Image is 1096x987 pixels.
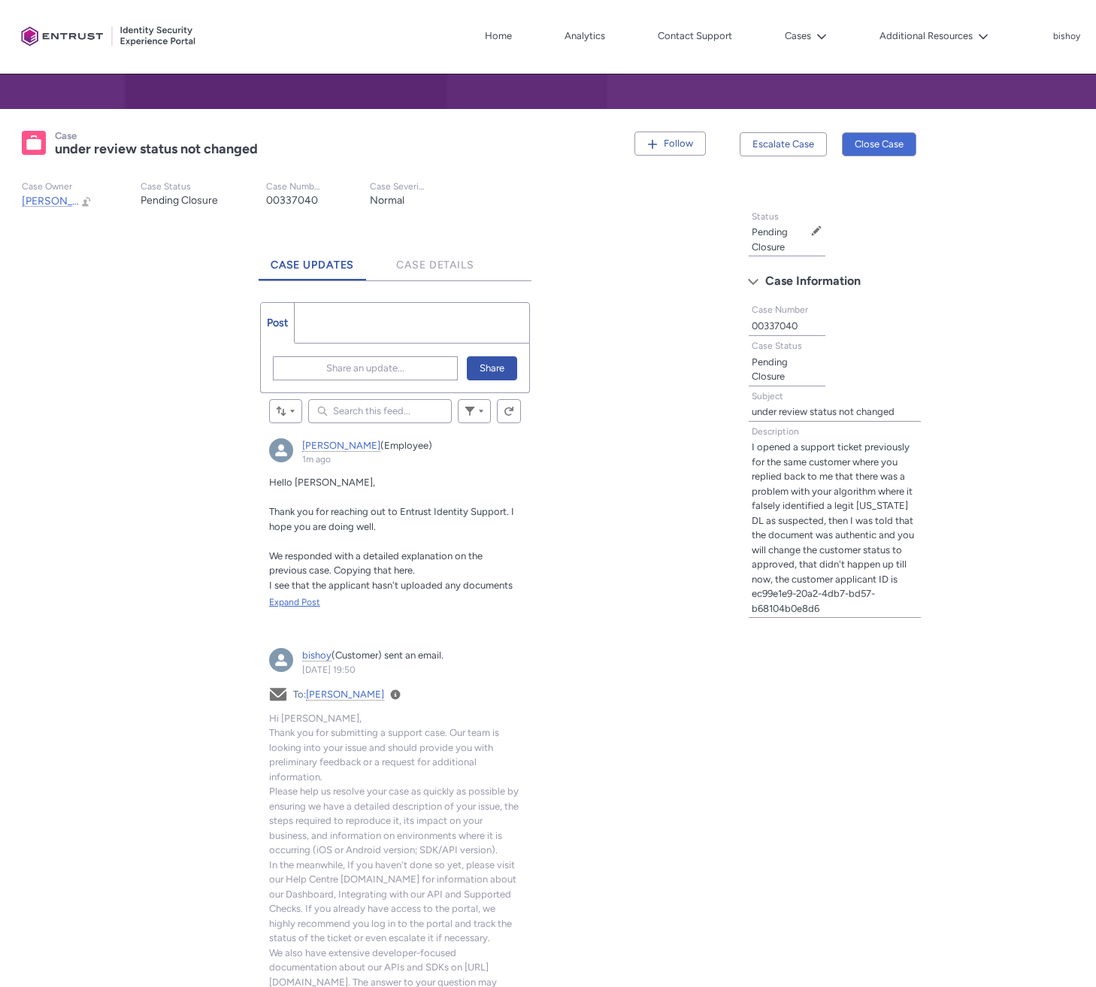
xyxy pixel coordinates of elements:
[259,239,367,280] a: Case Updates
[481,25,516,47] a: Home
[141,194,218,207] lightning-formatted-text: Pending Closure
[141,181,218,192] p: Case Status
[497,399,521,423] button: Refresh this feed
[266,181,322,192] p: Case Number
[384,239,486,280] a: Case Details
[260,429,531,631] article: Zeeshan, 1m ago
[55,130,77,141] records-entity-label: Case
[467,356,517,380] button: Share
[55,141,258,157] lightning-formatted-text: under review status not changed
[752,211,779,222] span: Status
[752,226,788,253] lightning-formatted-text: Pending Closure
[269,648,293,672] img: bishoy
[390,689,401,700] a: View Details
[842,132,916,156] button: Close Case
[765,270,861,292] span: Case Information
[269,477,375,488] span: Hello [PERSON_NAME],
[302,440,380,452] a: [PERSON_NAME]
[634,132,706,156] button: Follow
[370,181,425,192] p: Case Severity
[752,304,808,315] span: Case Number
[752,391,783,401] span: Subject
[396,259,474,271] span: Case Details
[326,357,404,380] span: Share an update...
[810,225,822,237] button: Edit Status
[269,580,513,679] span: I see that the applicant hasn't uploaded any documents yet in the latest Workflow Run (4c2e14a0-e...
[308,399,453,423] input: Search this feed...
[781,25,831,47] button: Cases
[302,649,332,662] a: bishoy
[1052,28,1081,43] button: User Profile bishoy
[269,438,293,462] div: Zeeshan
[480,357,504,380] span: Share
[664,138,693,149] span: Follow
[752,406,895,417] lightning-formatted-text: under review status not changed
[260,302,531,393] div: Chatter Publisher
[306,689,384,701] a: [PERSON_NAME]
[752,356,788,383] lightning-formatted-text: Pending Closure
[22,195,106,207] span: [PERSON_NAME]
[302,665,356,675] a: [DATE] 19:50
[269,595,522,609] a: Expand Post
[271,259,355,271] span: Case Updates
[266,194,318,207] lightning-formatted-text: 00337040
[269,438,293,462] img: External User - Zeeshan (null)
[370,194,404,207] lightning-formatted-text: Normal
[293,689,384,701] span: To:
[752,441,914,614] lightning-formatted-text: I opened a support ticket previously for the same customer where you replied back to me that ther...
[752,341,802,351] span: Case Status
[261,303,295,343] a: Post
[302,454,331,465] a: 1m ago
[654,25,736,47] a: Contact Support
[752,426,799,437] span: Description
[267,316,288,329] span: Post
[80,195,92,207] button: Change Owner
[561,25,609,47] a: Analytics, opens in new tab
[269,506,514,532] span: Thank you for reaching out to Entrust Identity Support. I hope you are doing well.
[752,320,798,332] lightning-formatted-text: 00337040
[380,440,432,451] span: (Employee)
[22,181,92,192] p: Case Owner
[740,132,827,156] button: Escalate Case
[876,25,992,47] button: Additional Resources
[828,639,1096,987] iframe: Qualified Messenger
[332,649,444,661] span: (Customer) sent an email.
[273,356,459,380] button: Share an update...
[1053,32,1080,42] p: bishoy
[740,269,929,293] button: Case Information
[269,550,483,577] span: We responded with a detailed explanation on the previous case. Copying that here.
